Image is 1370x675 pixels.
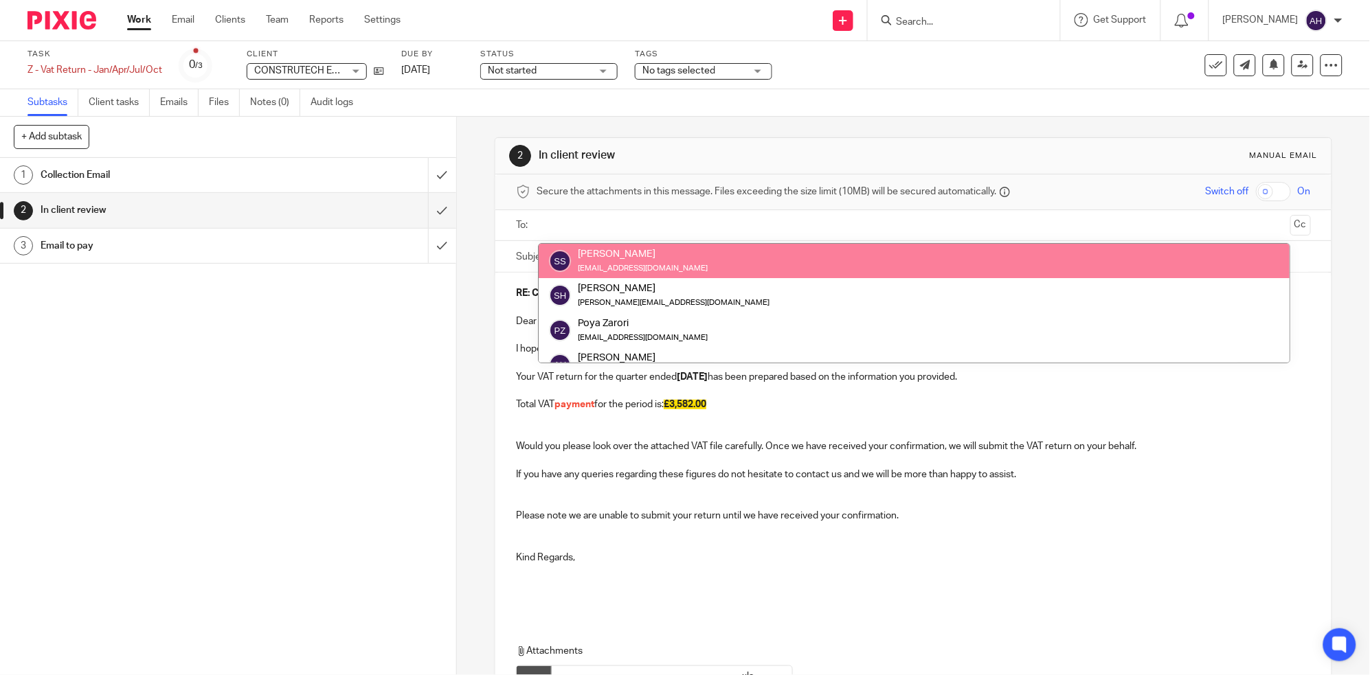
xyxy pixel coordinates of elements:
h1: In client review [41,200,290,220]
div: 3 [14,236,33,255]
small: [EMAIL_ADDRESS][DOMAIN_NAME] [578,264,708,272]
p: Total VAT for the period is: [516,398,1311,411]
label: Subject: [516,250,552,264]
span: £3,582.00 [664,400,706,409]
small: [EMAIL_ADDRESS][DOMAIN_NAME] [578,334,708,341]
span: payment [554,400,594,409]
div: Poya Zarori [578,316,708,330]
div: [PERSON_NAME] [578,282,770,295]
p: Attachments [516,644,1282,658]
span: No tags selected [642,66,715,76]
a: Notes (0) [250,89,300,116]
div: Z - Vat Return - Jan/Apr/Jul/Oct [27,63,162,77]
button: Cc [1290,215,1311,236]
div: Manual email [1250,150,1318,161]
span: CONSTRUTECH ENGINEERING LIMITED [254,66,425,76]
a: Email [172,13,194,27]
p: Please note we are unable to submit your return until we have received your confirmation. [516,509,1311,523]
div: 1 [14,165,33,185]
label: Tags [635,49,772,60]
small: [PERSON_NAME][EMAIL_ADDRESS][DOMAIN_NAME] [578,299,770,306]
a: Clients [215,13,245,27]
img: Pixie [27,11,96,30]
label: Status [480,49,618,60]
label: Client [247,49,384,60]
img: svg%3E [549,250,571,272]
input: Search [895,16,1019,29]
div: [PERSON_NAME] [578,247,708,261]
strong: [DATE] [677,372,708,382]
p: Your VAT return for the quarter ended has been prepared based on the information you provided. [516,370,1311,384]
p: Kind Regards, [516,551,1311,564]
p: Dear Mr. SOLGY, [516,314,1311,328]
h1: Collection Email [41,165,290,185]
a: Audit logs [311,89,363,116]
h1: In client review [539,148,943,163]
span: Switch off [1206,185,1249,198]
p: Would you please look over the attached VAT file carefully. Once we have received your confirmati... [516,439,1311,453]
span: On [1298,185,1311,198]
a: Emails [160,89,199,116]
a: Team [266,13,289,27]
p: [PERSON_NAME] [1223,13,1299,27]
label: Due by [401,49,463,60]
strong: RE: CONSTRUTECH ENGINEERING LIMITED [516,288,708,298]
span: Get Support [1094,15,1147,25]
span: Secure the attachments in this message. Files exceeding the size limit (10MB) will be secured aut... [537,185,996,198]
img: svg%3E [549,354,571,376]
div: 0 [189,57,203,73]
a: Files [209,89,240,116]
a: Subtasks [27,89,78,116]
label: Task [27,49,162,60]
div: 2 [14,201,33,220]
button: + Add subtask [14,125,89,148]
a: Client tasks [89,89,150,116]
span: [DATE] [401,65,430,75]
img: svg%3E [549,284,571,306]
a: Settings [364,13,401,27]
p: I hope this email finds you well, [516,342,1311,356]
small: /3 [195,62,203,69]
span: Not started [488,66,537,76]
h1: Email to pay [41,236,290,256]
div: [PERSON_NAME] [578,351,708,365]
a: Work [127,13,151,27]
img: svg%3E [549,319,571,341]
div: 2 [509,145,531,167]
label: To: [516,218,531,232]
img: svg%3E [1305,10,1327,32]
p: If you have any queries regarding these figures do not hesitate to contact us and we will be more... [516,468,1311,481]
a: Reports [309,13,344,27]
